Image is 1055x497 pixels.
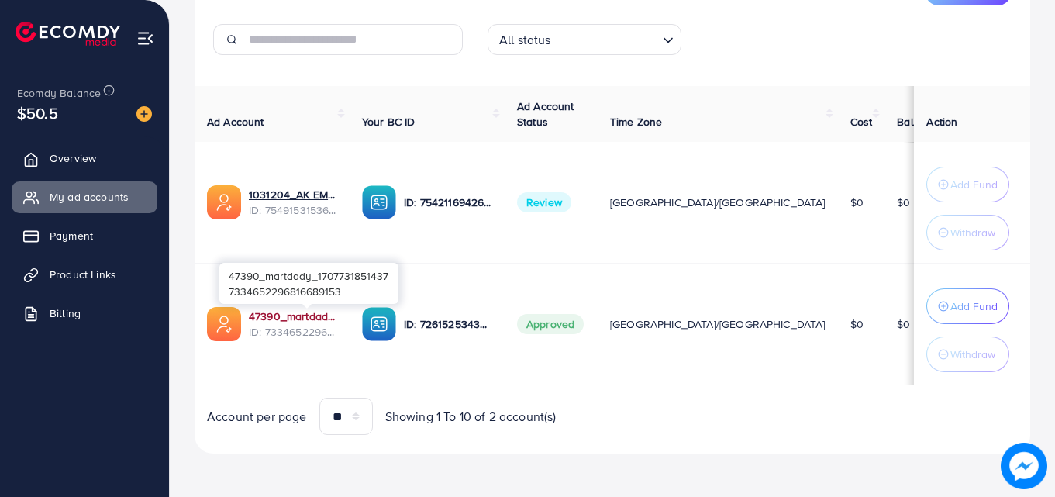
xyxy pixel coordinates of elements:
[12,143,157,174] a: Overview
[404,193,492,212] p: ID: 7542116942635991057
[17,102,58,124] span: $50.5
[926,337,1009,372] button: Withdraw
[207,185,241,219] img: ic-ads-acc.e4c84228.svg
[136,106,152,122] img: image
[50,228,93,243] span: Payment
[17,85,101,101] span: Ecomdy Balance
[16,22,120,46] img: logo
[926,167,1009,202] button: Add Fund
[50,305,81,321] span: Billing
[12,298,157,329] a: Billing
[362,185,396,219] img: ic-ba-acc.ded83a64.svg
[207,114,264,129] span: Ad Account
[850,114,873,129] span: Cost
[897,316,910,332] span: $0
[610,195,826,210] span: [GEOGRAPHIC_DATA]/[GEOGRAPHIC_DATA]
[950,175,998,194] p: Add Fund
[556,26,657,51] input: Search for option
[249,309,337,324] a: 47390_martdady_1707731851437
[517,192,571,212] span: Review
[950,297,998,316] p: Add Fund
[385,408,557,426] span: Showing 1 To 10 of 2 account(s)
[12,259,157,290] a: Product Links
[362,114,415,129] span: Your BC ID
[610,114,662,129] span: Time Zone
[926,114,957,129] span: Action
[610,316,826,332] span: [GEOGRAPHIC_DATA]/[GEOGRAPHIC_DATA]
[12,181,157,212] a: My ad accounts
[50,267,116,282] span: Product Links
[50,150,96,166] span: Overview
[136,29,154,47] img: menu
[496,29,554,51] span: All status
[404,315,492,333] p: ID: 7261525343784353793
[1001,443,1047,489] img: image
[219,263,398,304] div: 7334652296816689153
[50,189,129,205] span: My ad accounts
[926,288,1009,324] button: Add Fund
[207,408,307,426] span: Account per page
[517,98,574,129] span: Ad Account Status
[249,324,337,340] span: ID: 7334652296816689153
[926,215,1009,250] button: Withdraw
[488,24,681,55] div: Search for option
[249,202,337,218] span: ID: 7549153153619394578
[249,187,337,202] a: 1031204_AK EMPIRE_1757674529551
[897,114,938,129] span: Balance
[850,316,864,332] span: $0
[897,195,910,210] span: $0
[950,223,995,242] p: Withdraw
[229,268,388,283] span: 47390_martdady_1707731851437
[362,307,396,341] img: ic-ba-acc.ded83a64.svg
[850,195,864,210] span: $0
[249,187,337,219] div: <span class='underline'>1031204_AK EMPIRE_1757674529551</span></br>7549153153619394578
[12,220,157,251] a: Payment
[950,345,995,364] p: Withdraw
[207,307,241,341] img: ic-ads-acc.e4c84228.svg
[517,314,584,334] span: Approved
